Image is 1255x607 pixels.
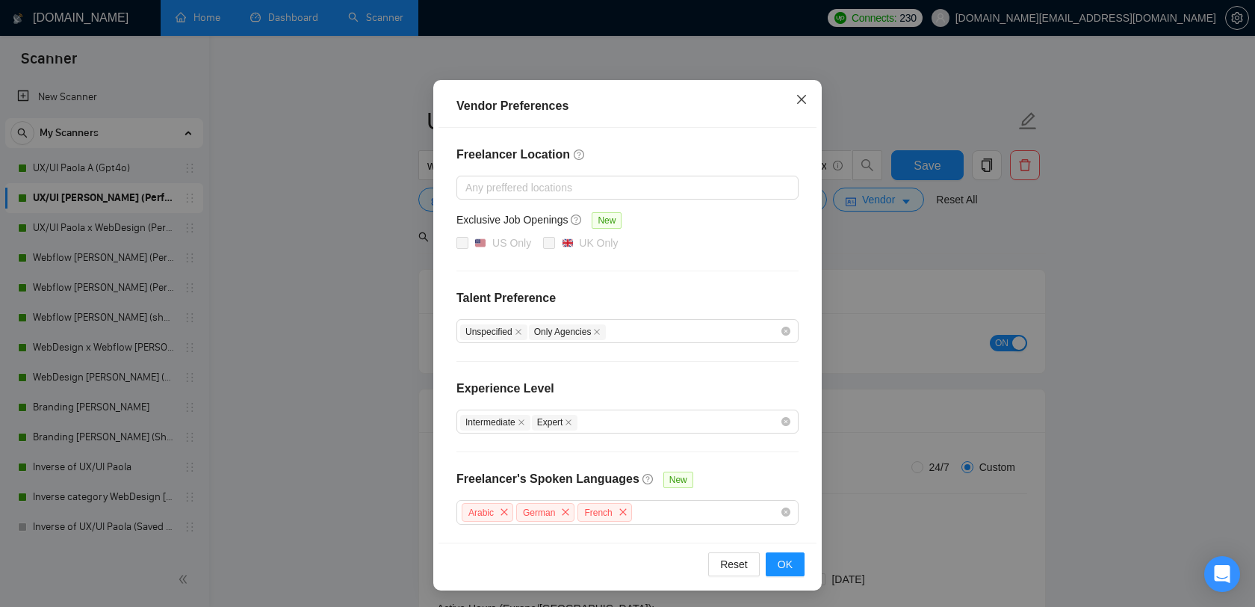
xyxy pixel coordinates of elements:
[593,328,601,336] span: close
[532,415,578,431] span: Expert
[571,214,583,226] span: question-circle
[708,552,760,576] button: Reset
[781,80,822,120] button: Close
[592,212,622,229] span: New
[563,238,573,248] img: 🇬🇧
[492,235,531,251] div: US Only
[456,146,799,164] h4: Freelancer Location
[663,472,693,488] span: New
[475,238,486,248] img: 🇺🇸
[584,508,612,518] span: French
[781,417,790,426] span: close-circle
[529,324,607,340] span: Only Agencies
[460,324,527,340] span: Unspecified
[456,470,639,488] h4: Freelancer's Spoken Languages
[518,419,525,426] span: close
[1204,556,1240,592] div: Open Intercom Messenger
[456,212,568,228] h5: Exclusive Job Openings
[557,504,574,520] span: close
[781,508,790,517] span: close-circle
[515,328,522,336] span: close
[796,93,808,105] span: close
[496,504,512,520] span: close
[781,327,790,336] span: close-circle
[468,508,494,518] span: Arabic
[456,97,799,115] div: Vendor Preferences
[778,556,793,573] span: OK
[642,473,654,485] span: question-circle
[574,149,586,161] span: question-circle
[565,419,572,426] span: close
[456,380,554,398] h4: Experience Level
[460,415,530,431] span: Intermediate
[720,556,748,573] span: Reset
[523,508,555,518] span: German
[615,504,631,520] span: close
[579,235,618,251] div: UK Only
[766,552,805,576] button: OK
[456,289,799,307] h4: Talent Preference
